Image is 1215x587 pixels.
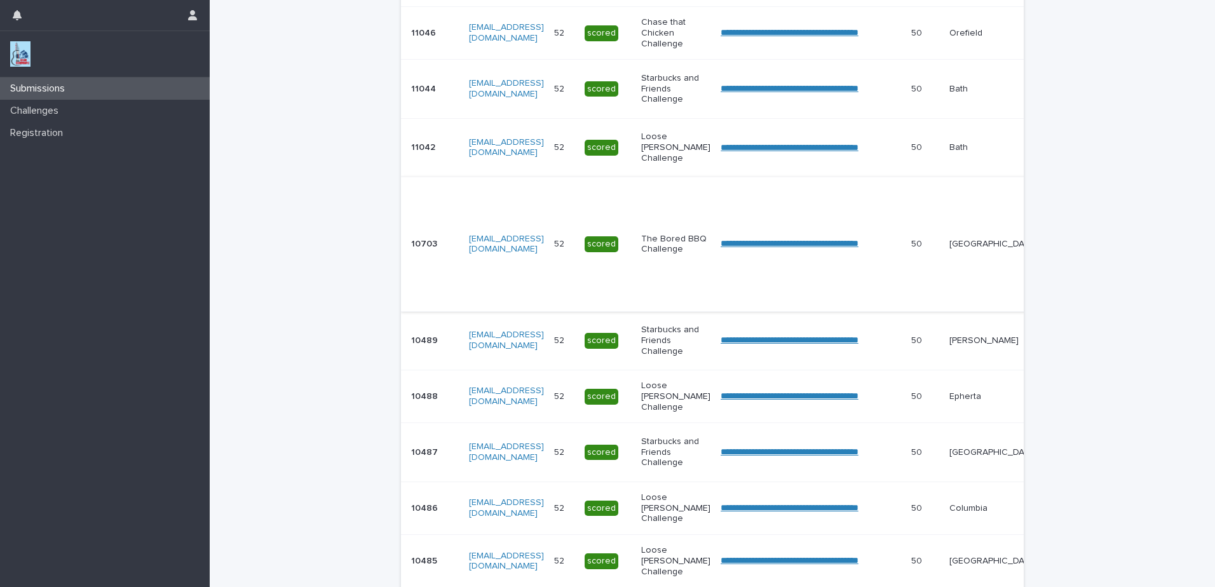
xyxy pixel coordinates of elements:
p: [GEOGRAPHIC_DATA] [949,556,1037,567]
p: 10703 [411,236,440,250]
p: 52 [554,389,567,402]
p: 52 [554,236,567,250]
div: scored [585,445,618,461]
p: 50 [911,333,925,346]
p: 52 [554,333,567,346]
p: 10486 [411,501,440,514]
a: [EMAIL_ADDRESS][DOMAIN_NAME] [469,551,544,571]
a: [EMAIL_ADDRESS][DOMAIN_NAME] [469,386,544,406]
div: scored [585,81,618,97]
div: scored [585,389,618,405]
p: Orefield [949,28,1037,39]
p: 10488 [411,389,440,402]
div: scored [585,25,618,41]
p: 50 [911,445,925,458]
a: [EMAIL_ADDRESS][DOMAIN_NAME] [469,442,544,462]
p: [PERSON_NAME] [949,335,1037,346]
p: 50 [911,553,925,567]
p: Columbia [949,503,1037,514]
p: 50 [911,81,925,95]
p: 11046 [411,25,438,39]
a: [EMAIL_ADDRESS][DOMAIN_NAME] [469,234,544,254]
p: 11044 [411,81,438,95]
div: scored [585,501,618,516]
p: 11042 [411,140,438,153]
p: Epherta [949,391,1037,402]
a: [EMAIL_ADDRESS][DOMAIN_NAME] [469,498,544,518]
p: 52 [554,501,567,514]
p: 52 [554,25,567,39]
p: Loose [PERSON_NAME] Challenge [641,381,710,412]
p: 52 [554,553,567,567]
p: 50 [911,140,925,153]
p: The Bored BBQ Challenge [641,234,710,255]
p: Loose [PERSON_NAME] Challenge [641,492,710,524]
p: Bath [949,84,1037,95]
a: [EMAIL_ADDRESS][DOMAIN_NAME] [469,79,544,98]
p: Registration [5,127,73,139]
p: 50 [911,25,925,39]
p: Submissions [5,83,75,95]
p: 52 [554,140,567,153]
p: 50 [911,389,925,402]
div: scored [585,140,618,156]
p: 10489 [411,333,440,346]
p: Loose [PERSON_NAME] Challenge [641,545,710,577]
div: scored [585,553,618,569]
div: scored [585,333,618,349]
p: Loose [PERSON_NAME] Challenge [641,132,710,163]
img: jxsLJbdS1eYBI7rVAS4p [10,41,31,67]
p: Bath [949,142,1037,153]
p: 10487 [411,445,440,458]
p: 52 [554,445,567,458]
p: Starbucks and Friends Challenge [641,73,710,105]
p: 10485 [411,553,440,567]
p: Starbucks and Friends Challenge [641,436,710,468]
div: scored [585,236,618,252]
p: [GEOGRAPHIC_DATA] [949,447,1037,458]
p: 52 [554,81,567,95]
p: 50 [911,501,925,514]
p: 50 [911,236,925,250]
a: [EMAIL_ADDRESS][DOMAIN_NAME] [469,330,544,350]
p: Chase that Chicken Challenge [641,17,710,49]
a: [EMAIL_ADDRESS][DOMAIN_NAME] [469,23,544,43]
p: [GEOGRAPHIC_DATA] [949,239,1037,250]
a: [EMAIL_ADDRESS][DOMAIN_NAME] [469,138,544,158]
p: Starbucks and Friends Challenge [641,325,710,356]
p: Challenges [5,105,69,117]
